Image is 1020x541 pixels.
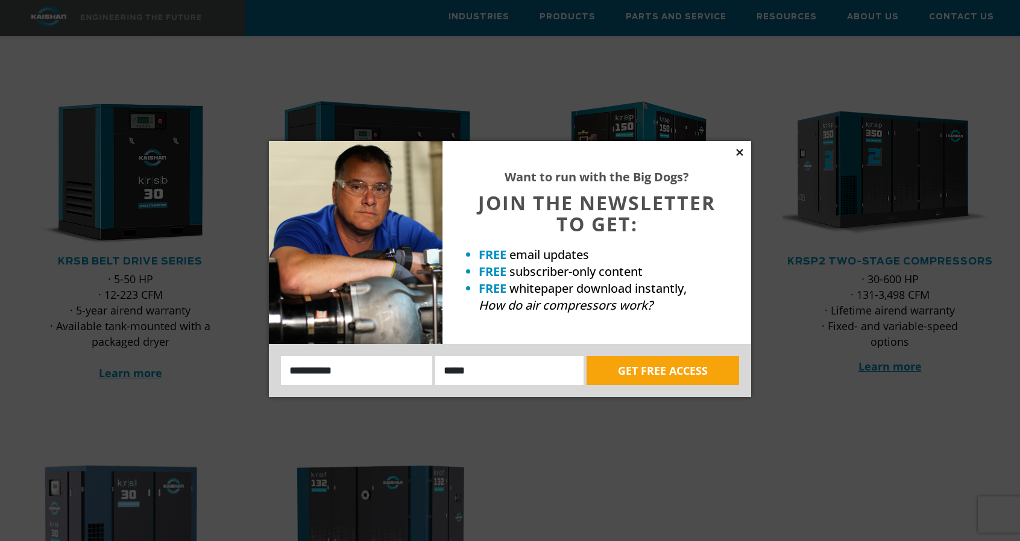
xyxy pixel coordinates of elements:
input: Email [435,356,584,385]
input: Name: [281,356,432,385]
button: Close [734,147,745,158]
button: GET FREE ACCESS [587,356,739,385]
strong: FREE [479,246,506,263]
strong: Want to run with the Big Dogs? [505,169,689,185]
em: How do air compressors work? [479,297,653,313]
strong: FREE [479,263,506,280]
span: email updates [509,246,589,263]
span: subscriber-only content [509,263,643,280]
span: JOIN THE NEWSLETTER TO GET: [478,190,716,237]
strong: FREE [479,280,506,296]
span: whitepaper download instantly, [509,280,687,296]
